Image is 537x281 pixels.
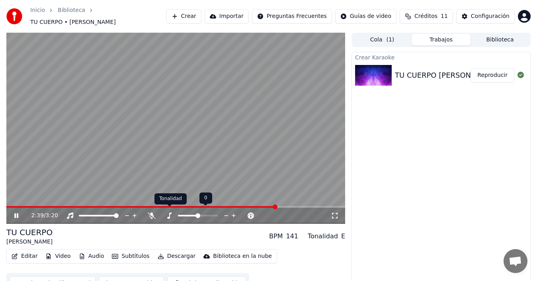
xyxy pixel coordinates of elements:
[8,251,41,262] button: Editar
[6,8,22,24] img: youka
[30,6,166,26] nav: breadcrumb
[109,251,152,262] button: Subtítulos
[205,9,249,24] button: Importar
[335,9,396,24] button: Guías de video
[31,212,50,220] div: /
[412,34,471,45] button: Trabajos
[386,36,394,44] span: ( 1 )
[166,9,201,24] button: Crear
[400,9,453,24] button: Créditos11
[471,34,529,45] button: Biblioteca
[252,9,332,24] button: Preguntas Frecuentes
[213,252,272,260] div: Biblioteca en la nube
[395,70,498,81] div: TU CUERPO [PERSON_NAME]
[30,6,45,14] a: Inicio
[154,251,199,262] button: Descargar
[6,238,53,246] div: [PERSON_NAME]
[58,6,85,14] a: Biblioteca
[30,18,116,26] span: TU CUERPO • [PERSON_NAME]
[504,249,527,273] div: Chat abierto
[286,232,299,241] div: 141
[42,251,74,262] button: Video
[308,232,338,241] div: Tonalidad
[471,12,510,20] div: Configuración
[456,9,515,24] button: Configuración
[46,212,58,220] span: 3:20
[341,232,345,241] div: E
[6,227,53,238] div: TU CUERPO
[269,232,283,241] div: BPM
[441,12,448,20] span: 11
[199,193,212,204] div: 0
[31,212,43,220] span: 2:39
[76,251,107,262] button: Audio
[471,68,514,83] button: Reproducir
[414,12,437,20] span: Créditos
[352,52,530,62] div: Crear Karaoke
[154,193,187,204] div: Tonalidad
[353,34,412,45] button: Cola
